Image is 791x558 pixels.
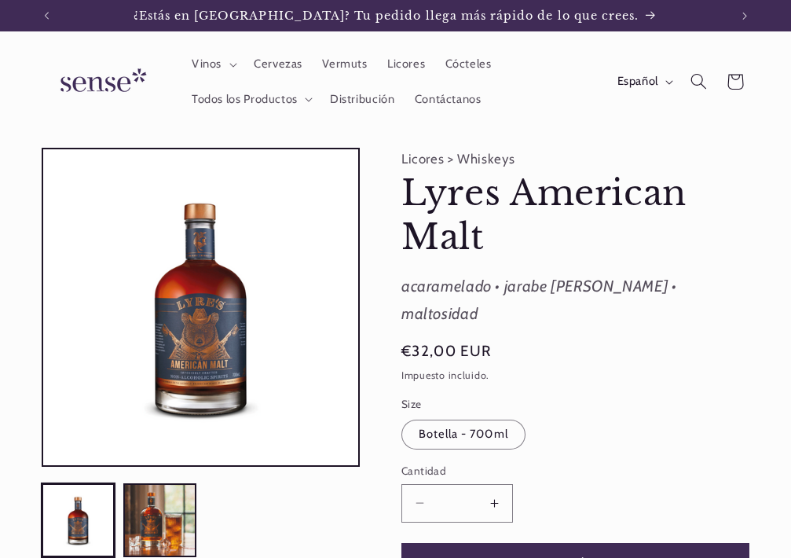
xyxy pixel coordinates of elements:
[401,420,526,450] label: Botella - 700ml
[320,82,405,116] a: Distribución
[617,73,658,90] span: Español
[435,47,501,82] a: Cócteles
[401,171,750,260] h1: Lyres American Malt
[181,82,320,116] summary: Todos los Productos
[445,57,492,72] span: Cócteles
[330,92,395,107] span: Distribución
[401,463,750,479] label: Cantidad
[680,64,716,100] summary: Búsqueda
[192,57,222,72] span: Vinos
[401,340,492,362] span: €32,00 EUR
[401,368,750,384] div: Impuesto incluido.
[35,53,166,111] a: Sense
[401,396,423,412] legend: Size
[607,66,680,97] button: Español
[42,148,361,556] media-gallery: Visor de la galería
[254,57,302,72] span: Cervezas
[42,59,159,104] img: Sense
[313,47,378,82] a: Vermuts
[387,57,425,72] span: Licores
[377,47,435,82] a: Licores
[192,92,298,107] span: Todos los Productos
[42,483,115,557] button: Cargar la imagen 1 en la vista de la galería
[181,47,244,82] summary: Vinos
[322,57,367,72] span: Vermuts
[123,483,197,557] button: Cargar la imagen 2 en la vista de la galería
[415,92,482,107] span: Contáctanos
[405,82,491,116] a: Contáctanos
[244,47,312,82] a: Cervezas
[134,9,639,23] span: ¿Estás en [GEOGRAPHIC_DATA]? Tu pedido llega más rápido de lo que crees.
[401,273,750,329] div: acaramelado • jarabe [PERSON_NAME] • maltosidad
